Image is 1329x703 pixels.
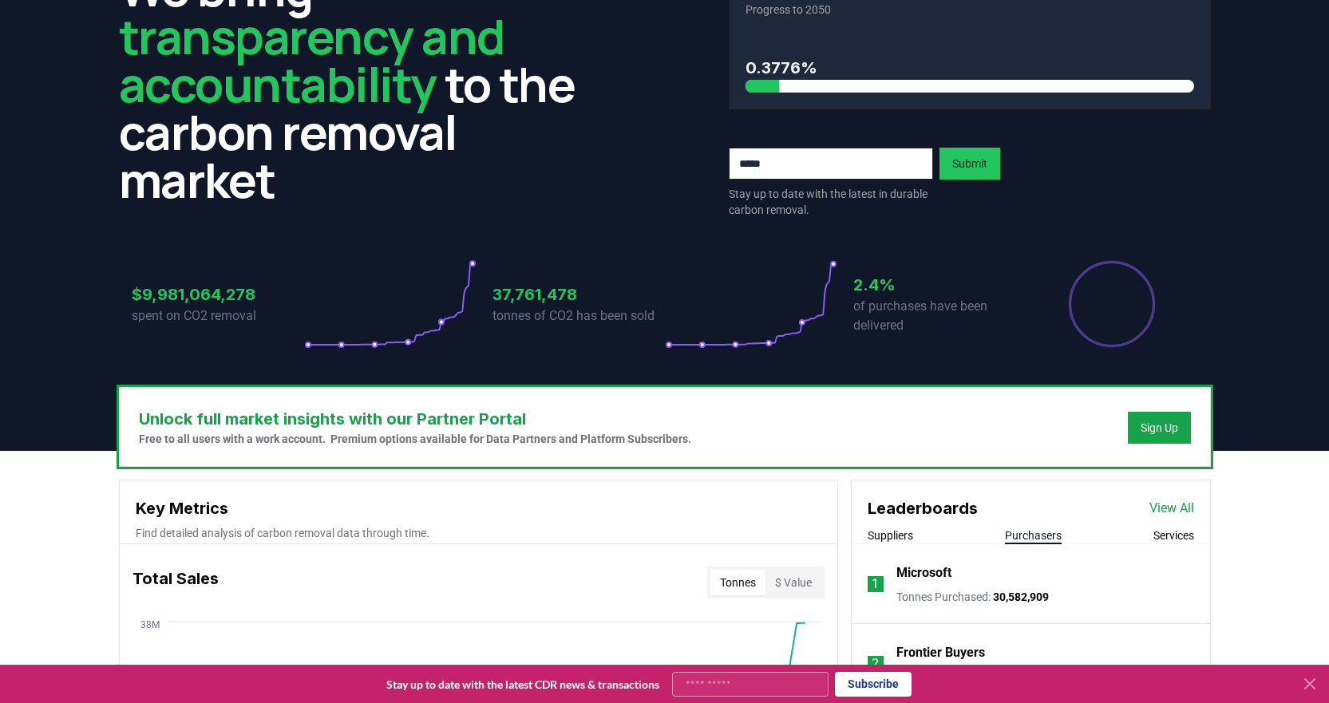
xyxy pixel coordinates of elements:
a: Microsoft [896,563,951,583]
h3: 37,761,478 [492,282,665,306]
button: Purchasers [1005,527,1062,543]
h3: Unlock full market insights with our Partner Portal [139,407,691,431]
h3: $9,981,064,278 [132,282,304,306]
p: 1 [872,575,879,594]
h3: 0.3776% [746,56,1194,80]
a: Sign Up [1141,420,1178,436]
h3: Leaderboards [868,496,978,520]
span: 30,582,909 [993,590,1049,603]
button: Tonnes [710,570,765,595]
p: Stay up to date with the latest in durable carbon removal. [729,186,933,218]
h3: 2.4% [853,273,1026,297]
p: Free to all users with a work account. Premium options available for Data Partners and Platform S... [139,431,691,447]
tspan: 38M [140,619,160,630]
span: transparency and accountability [119,3,504,117]
button: Submit [939,148,1000,180]
p: Progress to 2050 [746,2,1194,18]
p: 2 [872,654,879,673]
button: Suppliers [868,527,913,543]
p: Tonnes Purchased : [896,589,1049,605]
button: Sign Up [1128,412,1191,444]
button: $ Value [765,570,821,595]
p: of purchases have been delivered [853,297,1026,335]
a: View All [1149,499,1194,518]
p: Find detailed analysis of carbon removal data through time. [136,525,821,541]
p: spent on CO2 removal [132,306,304,326]
a: Frontier Buyers [896,643,985,662]
p: tonnes of CO2 has been sold [492,306,665,326]
h3: Key Metrics [136,496,821,520]
h3: Total Sales [133,567,219,598]
button: Services [1153,527,1194,543]
div: Percentage of sales delivered [1067,259,1157,349]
